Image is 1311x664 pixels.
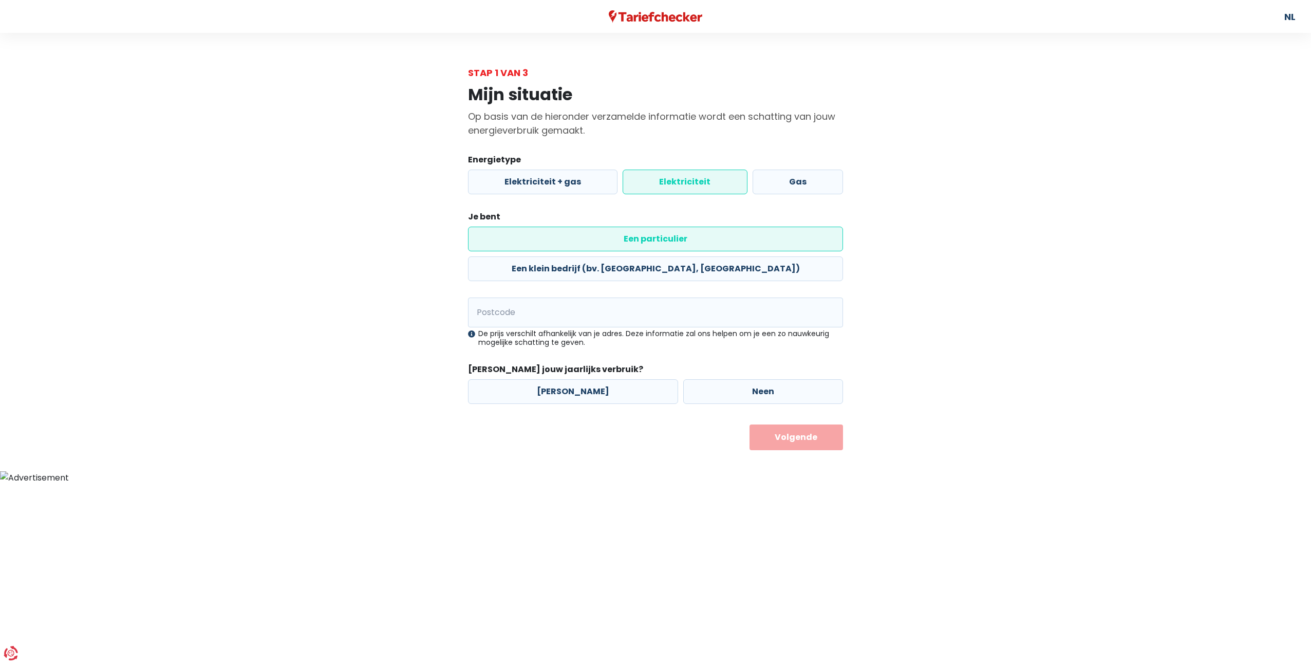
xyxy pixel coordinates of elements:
button: Volgende [750,425,844,450]
input: 1000 [468,298,843,327]
label: Een particulier [468,227,843,251]
label: Elektriciteit [623,170,747,194]
label: Gas [753,170,843,194]
img: Tariefchecker logo [609,10,702,23]
h1: Mijn situatie [468,85,843,104]
label: Neen [683,379,843,404]
legend: [PERSON_NAME] jouw jaarlijks verbruik? [468,363,843,379]
legend: Je bent [468,211,843,227]
label: Een klein bedrijf (bv. [GEOGRAPHIC_DATA], [GEOGRAPHIC_DATA]) [468,256,843,281]
label: [PERSON_NAME] [468,379,678,404]
legend: Energietype [468,154,843,170]
label: Elektriciteit + gas [468,170,617,194]
div: De prijs verschilt afhankelijk van je adres. Deze informatie zal ons helpen om je een zo nauwkeur... [468,329,843,347]
div: Stap 1 van 3 [468,66,843,80]
p: Op basis van de hieronder verzamelde informatie wordt een schatting van jouw energieverbruik gema... [468,109,843,137]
